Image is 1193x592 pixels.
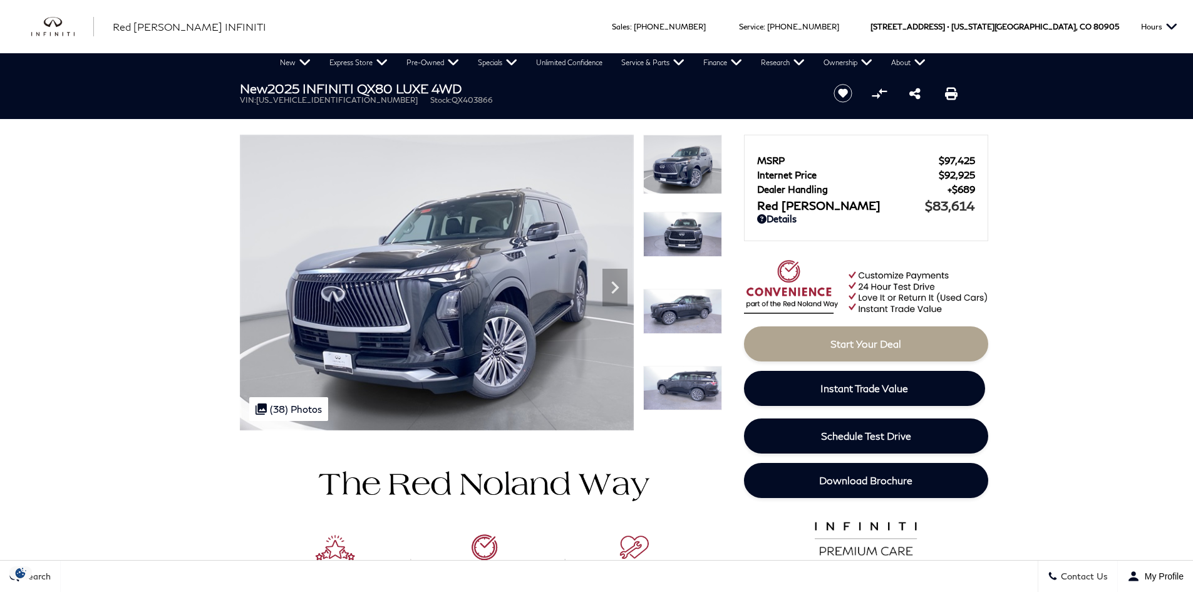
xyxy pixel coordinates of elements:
[468,53,527,72] a: Specials
[763,22,765,31] span: :
[757,213,975,224] a: Details
[240,81,813,95] h1: 2025 INFINITI QX80 LUXE 4WD
[430,95,452,105] span: Stock:
[240,95,256,105] span: VIN:
[757,184,948,195] span: Dealer Handling
[939,169,975,180] span: $92,925
[612,53,694,72] a: Service & Parts
[744,326,988,361] a: Start Your Deal
[630,22,632,31] span: :
[925,198,975,213] span: $83,614
[271,53,935,72] nav: Main Navigation
[744,418,988,454] a: Schedule Test Drive
[819,474,912,486] span: Download Brochure
[320,53,397,72] a: Express Store
[757,169,975,180] a: Internet Price $92,925
[249,397,328,421] div: (38) Photos
[113,19,266,34] a: Red [PERSON_NAME] INFINITI
[612,22,630,31] span: Sales
[757,155,975,166] a: MSRP $97,425
[694,53,751,72] a: Finance
[643,289,722,334] img: New 2025 BLACK OBSIDIAN INFINITI LUXE 4WD image 3
[256,95,418,105] span: [US_VEHICLE_IDENTIFICATION_NUMBER]
[643,135,722,194] img: New 2025 BLACK OBSIDIAN INFINITI LUXE 4WD image 1
[814,53,882,72] a: Ownership
[945,86,958,101] a: Print this New 2025 INFINITI QX80 LUXE 4WD
[6,566,35,579] img: Opt-Out Icon
[744,371,985,406] a: Instant Trade Value
[821,430,911,442] span: Schedule Test Drive
[643,366,722,411] img: New 2025 BLACK OBSIDIAN INFINITI LUXE 4WD image 4
[1058,571,1108,582] span: Contact Us
[870,22,1119,31] a: [STREET_ADDRESS] • [US_STATE][GEOGRAPHIC_DATA], CO 80905
[19,571,51,582] span: Search
[240,81,267,96] strong: New
[757,184,975,195] a: Dealer Handling $689
[767,22,839,31] a: [PHONE_NUMBER]
[271,53,320,72] a: New
[939,155,975,166] span: $97,425
[870,84,889,103] button: Compare vehicle
[602,269,627,306] div: Next
[829,83,857,103] button: Save vehicle
[527,53,612,72] a: Unlimited Confidence
[744,463,988,498] a: Download Brochure
[31,17,94,37] img: INFINITI
[751,53,814,72] a: Research
[757,155,939,166] span: MSRP
[31,17,94,37] a: infiniti
[1140,571,1184,581] span: My Profile
[948,184,975,195] span: $689
[1118,561,1193,592] button: Open user profile menu
[757,169,939,180] span: Internet Price
[820,382,908,394] span: Instant Trade Value
[830,338,901,350] span: Start Your Deal
[909,86,921,101] a: Share this New 2025 INFINITI QX80 LUXE 4WD
[634,22,706,31] a: [PHONE_NUMBER]
[757,199,925,212] span: Red [PERSON_NAME]
[452,95,493,105] span: QX403866
[882,53,935,72] a: About
[739,22,763,31] span: Service
[643,212,722,257] img: New 2025 BLACK OBSIDIAN INFINITI LUXE 4WD image 2
[757,198,975,213] a: Red [PERSON_NAME] $83,614
[6,566,35,579] section: Click to Open Cookie Consent Modal
[397,53,468,72] a: Pre-Owned
[805,519,927,569] img: infinitipremiumcare.png
[240,135,634,430] img: New 2025 BLACK OBSIDIAN INFINITI LUXE 4WD image 1
[113,21,266,33] span: Red [PERSON_NAME] INFINITI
